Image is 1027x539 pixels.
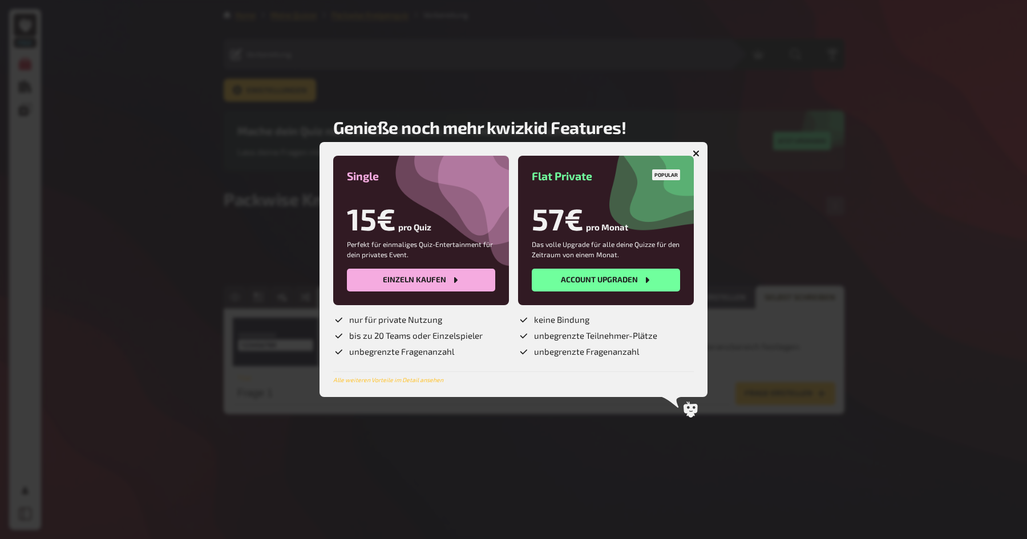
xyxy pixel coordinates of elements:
[532,269,680,291] button: Account upgraden
[532,169,680,183] h3: Flat Private
[347,169,495,183] h3: Single
[347,201,396,237] h1: 15€
[586,222,628,237] span: pro Monat
[347,269,495,291] button: Einzeln kaufen
[534,314,589,326] span: keine Bindung
[349,346,454,358] span: unbegrenzte Fragenanzahl
[534,330,657,342] span: unbegrenzte Teilnehmer-Plätze
[532,201,584,237] h1: 57€
[347,239,495,260] p: Perfekt für einmaliges Quiz-Entertainment für dein privates Event.
[349,330,483,342] span: bis zu 20 Teams oder Einzelspieler
[333,117,626,137] h2: Genieße noch mehr kwizkid Features!
[532,239,680,260] p: Das volle Upgrade für alle deine Quizze für den Zeitraum von einem Monat.
[333,376,443,383] a: Alle weiteren Vorteile im Detail ansehen
[652,169,680,180] div: Popular
[534,346,639,358] span: unbegrenzte Fragenanzahl
[398,222,431,237] span: pro Quiz
[349,314,442,326] span: nur für private Nutzung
